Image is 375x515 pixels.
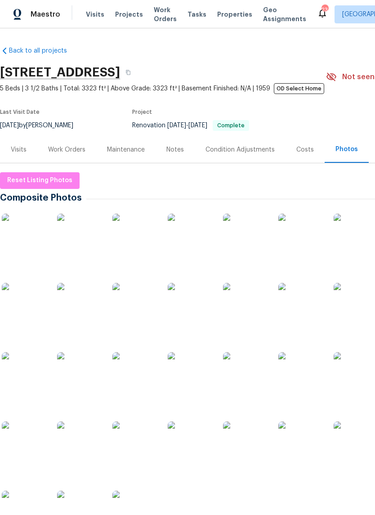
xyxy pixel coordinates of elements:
span: [DATE] [167,122,186,129]
div: Maintenance [107,145,145,154]
div: Photos [335,145,358,154]
div: Work Orders [48,145,85,154]
span: OD Select Home [274,83,324,94]
span: Reset Listing Photos [7,175,72,186]
span: Properties [217,10,252,19]
span: Work Orders [154,5,177,23]
span: Tasks [187,11,206,18]
span: - [167,122,207,129]
span: Complete [214,123,248,128]
div: 23 [321,5,328,14]
div: Condition Adjustments [205,145,275,154]
span: [DATE] [188,122,207,129]
div: Costs [296,145,314,154]
div: Visits [11,145,27,154]
span: Maestro [31,10,60,19]
span: Visits [86,10,104,19]
span: Project [132,109,152,115]
span: Renovation [132,122,249,129]
span: Projects [115,10,143,19]
div: Notes [166,145,184,154]
button: Copy Address [120,64,136,81]
span: Geo Assignments [263,5,306,23]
